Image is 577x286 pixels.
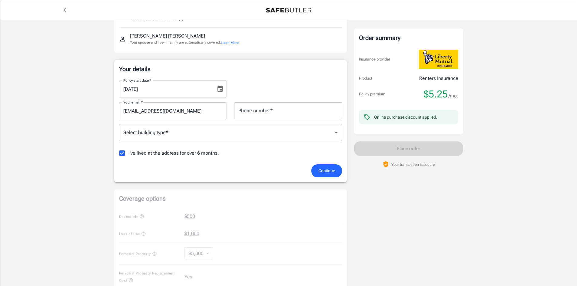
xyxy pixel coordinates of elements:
[266,8,311,13] img: Back to quotes
[359,91,385,97] p: Policy premium
[424,88,448,100] span: $5.25
[449,92,458,100] span: /mo.
[119,65,342,73] p: Your details
[419,50,458,69] img: Liberty Mutual
[214,83,226,95] button: Choose date, selected date is Oct 2, 2025
[123,78,151,83] label: Policy start date
[318,167,335,175] span: Continue
[60,4,72,16] a: back to quotes
[391,162,435,167] p: Your transaction is secure
[359,33,458,42] div: Order summary
[130,40,239,45] p: Your spouse and live-in family are automatically covered.
[221,40,239,45] button: Learn More
[359,75,372,81] p: Product
[123,100,143,105] label: Your email
[119,35,126,43] svg: Insured person
[234,102,342,119] input: Enter number
[130,32,205,40] p: [PERSON_NAME] [PERSON_NAME]
[128,150,219,157] span: I've lived at the address for over 6 months.
[119,81,212,97] input: MM/DD/YYYY
[419,75,458,82] p: Renters Insurance
[311,164,342,177] button: Continue
[119,102,227,119] input: Enter email
[374,114,437,120] div: Online purchase discount applied.
[359,56,390,62] p: Insurance provider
